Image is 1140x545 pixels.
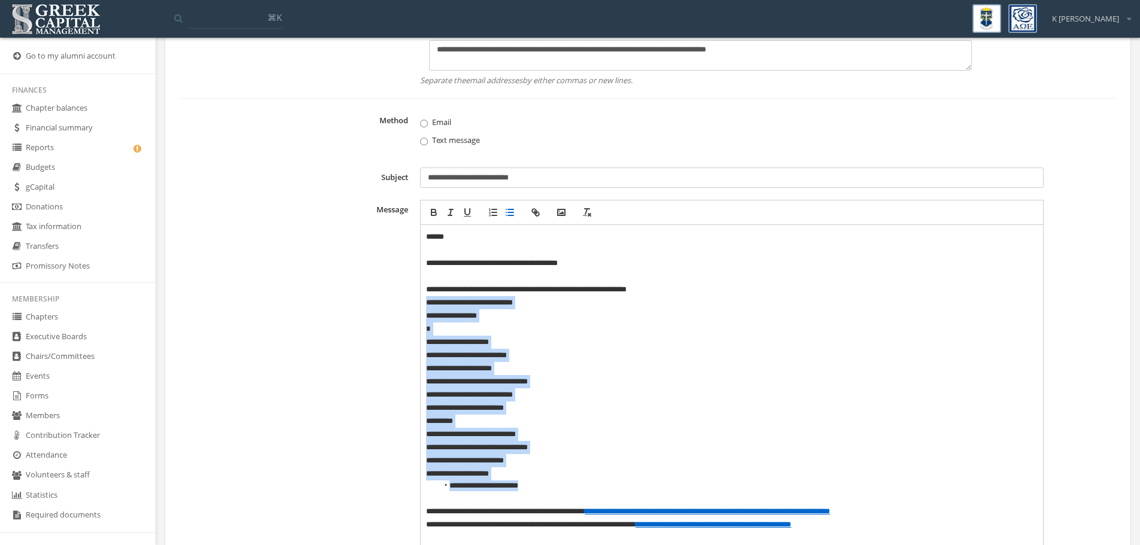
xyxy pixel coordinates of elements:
[1044,4,1131,25] div: K [PERSON_NAME]
[420,135,981,147] label: Text message
[1052,13,1119,25] span: K [PERSON_NAME]
[180,111,414,156] label: Method
[420,75,981,86] em: Separate the email addresses by either commas or new lines.
[180,168,414,188] label: Subject
[420,117,981,129] label: Email
[420,138,428,145] input: Text message
[420,120,428,127] input: Email
[267,11,282,23] span: ⌘K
